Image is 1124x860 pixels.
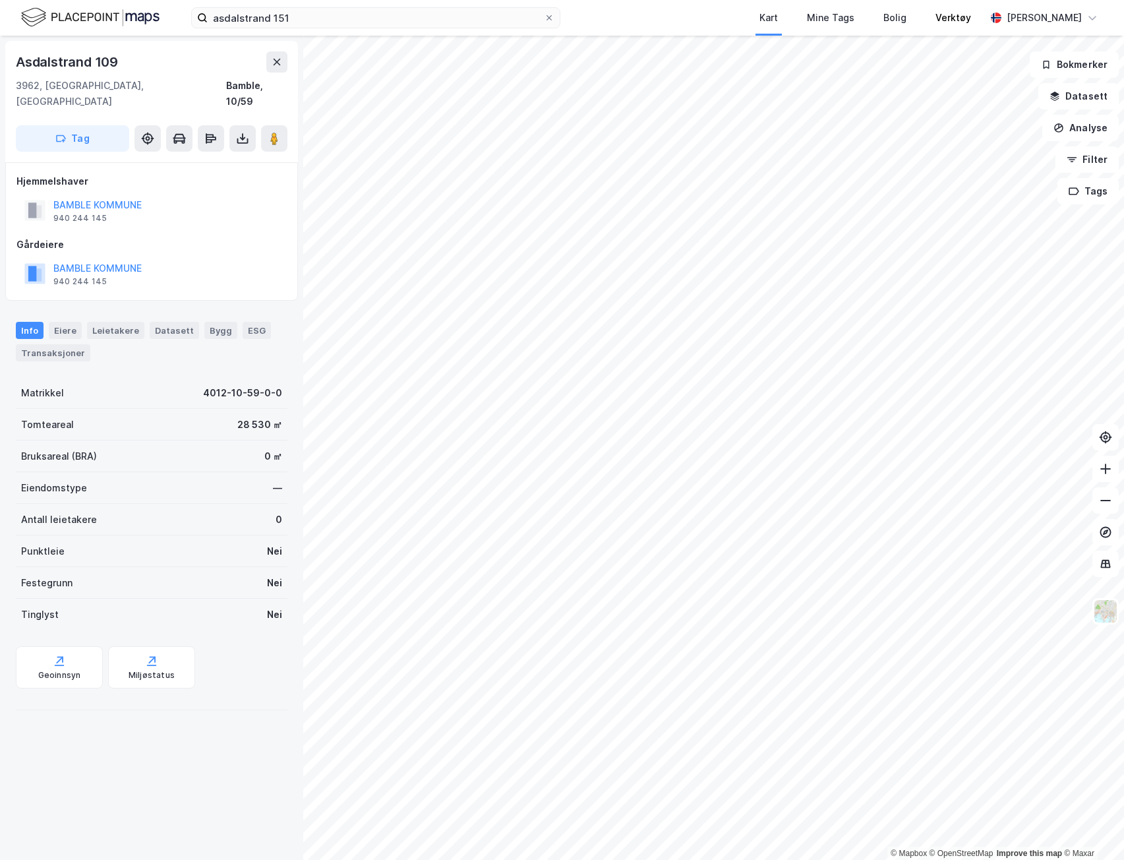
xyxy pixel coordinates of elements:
button: Bokmerker [1030,51,1119,78]
div: Nei [267,575,282,591]
div: Miljøstatus [129,670,175,681]
div: Kart [759,10,778,26]
div: Bolig [883,10,906,26]
div: [PERSON_NAME] [1007,10,1082,26]
div: Hjemmelshaver [16,173,287,189]
div: Eiendomstype [21,480,87,496]
div: 0 [276,512,282,528]
div: Leietakere [87,322,144,339]
div: 940 244 145 [53,276,107,287]
input: Søk på adresse, matrikkel, gårdeiere, leietakere eller personer [208,8,544,28]
div: 4012-10-59-0-0 [203,385,282,401]
button: Tag [16,125,129,152]
a: Mapbox [891,849,927,858]
div: Datasett [150,322,199,339]
div: 940 244 145 [53,213,107,224]
div: 28 530 ㎡ [237,417,282,433]
div: Eiere [49,322,82,339]
div: Asdalstrand 109 [16,51,121,73]
div: Verktøy [935,10,971,26]
div: Gårdeiere [16,237,287,253]
div: Nei [267,607,282,623]
div: Kontrollprogram for chat [1058,797,1124,860]
div: Info [16,322,44,339]
div: Antall leietakere [21,512,97,528]
a: OpenStreetMap [930,849,993,858]
div: Punktleie [21,543,65,559]
div: 3962, [GEOGRAPHIC_DATA], [GEOGRAPHIC_DATA] [16,78,226,109]
button: Tags [1057,178,1119,204]
div: Bygg [204,322,237,339]
div: Tomteareal [21,417,74,433]
div: Bamble, 10/59 [226,78,287,109]
iframe: Chat Widget [1058,797,1124,860]
div: — [273,480,282,496]
div: Transaksjoner [16,344,90,361]
div: Nei [267,543,282,559]
button: Analyse [1042,115,1119,141]
div: Tinglyst [21,607,59,623]
img: Z [1093,599,1118,624]
div: 0 ㎡ [264,448,282,464]
div: Bruksareal (BRA) [21,448,97,464]
div: Festegrunn [21,575,73,591]
img: logo.f888ab2527a4732fd821a326f86c7f29.svg [21,6,160,29]
button: Datasett [1038,83,1119,109]
div: Matrikkel [21,385,64,401]
div: Mine Tags [807,10,854,26]
button: Filter [1055,146,1119,173]
div: Geoinnsyn [38,670,81,681]
div: ESG [243,322,271,339]
a: Improve this map [997,849,1062,858]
